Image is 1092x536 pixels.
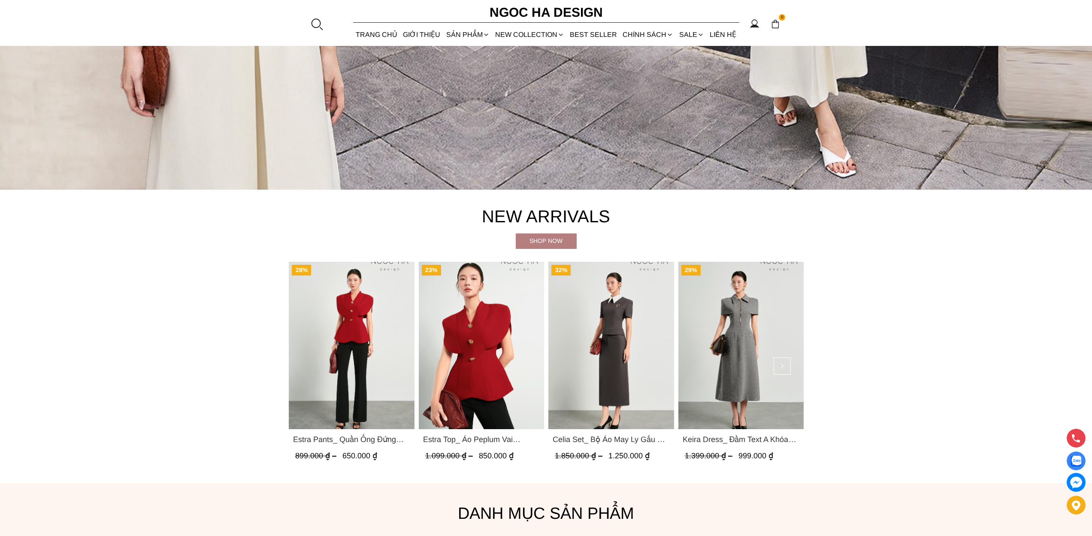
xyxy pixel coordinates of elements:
img: Display image [1071,456,1081,466]
img: img-CART-ICON-ksit0nf1 [771,19,780,29]
span: Celia Set_ Bộ Áo May Ly Gấu Cổ Trắng Mix Chân Váy Bút Chì Màu Ghi BJ148 [553,433,670,445]
span: 899.000 ₫ [295,451,339,460]
span: 1.099.000 ₫ [425,451,475,460]
span: Keira Dress_ Đầm Text A Khóa Đồng D1016 [682,433,799,445]
font: Danh mục sản phẩm [458,504,634,522]
a: messenger [1067,473,1086,492]
a: TRANG CHỦ [353,23,400,46]
div: Chính sách [620,23,676,46]
span: 1.250.000 ₫ [608,451,650,460]
span: 999.000 ₫ [738,451,773,460]
span: Estra Pants_ Quần Ống Đứng Loe Nhẹ Q070 [293,433,410,445]
a: SALE [676,23,707,46]
a: Product image - Celia Set_ Bộ Áo May Ly Gấu Cổ Trắng Mix Chân Váy Bút Chì Màu Ghi BJ148 [548,262,674,429]
a: Product image - Estra Pants_ Quần Ống Đứng Loe Nhẹ Q070 [289,262,414,429]
h4: New Arrivals [289,203,804,230]
a: LIÊN HỆ [707,23,739,46]
div: SẢN PHẨM [443,23,492,46]
a: NEW COLLECTION [492,23,567,46]
span: 650.000 ₫ [342,451,377,460]
a: Link to Celia Set_ Bộ Áo May Ly Gấu Cổ Trắng Mix Chân Váy Bút Chì Màu Ghi BJ148 [553,433,670,445]
a: BEST SELLER [567,23,620,46]
a: Link to Estra Top_ Áo Peplum Vai Choàng Màu Đỏ A1092 [423,433,540,445]
a: Product image - Estra Top_ Áo Peplum Vai Choàng Màu Đỏ A1092 [418,262,544,429]
div: Shop now [516,236,577,245]
span: 0 [779,14,786,21]
span: 1.850.000 ₫ [555,451,605,460]
a: GIỚI THIỆU [400,23,443,46]
a: Link to Estra Pants_ Quần Ống Đứng Loe Nhẹ Q070 [293,433,410,445]
span: Estra Top_ Áo Peplum Vai Choàng Màu Đỏ A1092 [423,433,540,445]
a: Ngoc Ha Design [482,2,611,23]
a: Shop now [516,233,577,249]
a: Link to Keira Dress_ Đầm Text A Khóa Đồng D1016 [682,433,799,445]
a: Display image [1067,451,1086,470]
span: 1.399.000 ₫ [684,451,734,460]
span: 850.000 ₫ [478,451,513,460]
a: Product image - Keira Dress_ Đầm Text A Khóa Đồng D1016 [678,262,804,429]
